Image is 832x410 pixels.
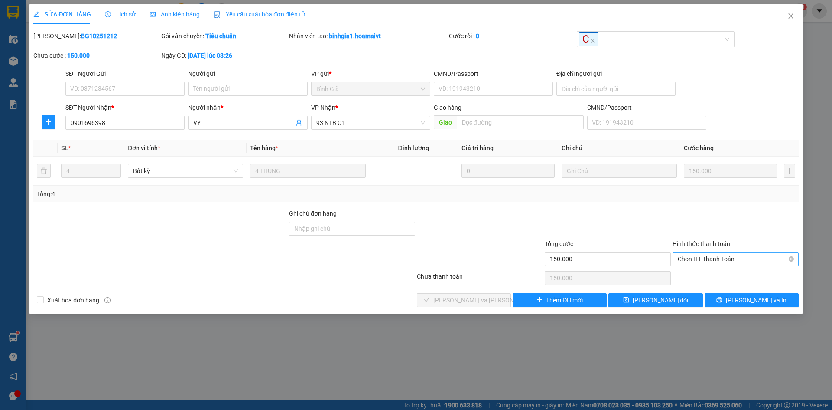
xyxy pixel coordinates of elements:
[787,13,794,20] span: close
[546,295,583,305] span: Thêm ĐH mới
[60,48,107,64] b: QL51, PPhước Trung, TPBà Rịa
[214,11,221,18] img: icon
[779,4,803,29] button: Close
[476,33,479,39] b: 0
[784,164,795,178] button: plus
[296,119,302,126] span: user-add
[684,144,714,151] span: Cước hàng
[161,51,287,60] div: Ngày GD:
[311,69,430,79] div: VP gửi
[81,33,117,39] b: BG10251212
[434,69,553,79] div: CMND/Passport
[558,140,680,157] th: Ghi chú
[37,164,51,178] button: delete
[562,164,677,178] input: Ghi Chú
[449,31,575,41] div: Cước rồi :
[149,11,156,17] span: picture
[105,11,111,17] span: clock-circle
[434,104,461,111] span: Giao hàng
[513,293,607,307] button: plusThêm ĐH mới
[556,69,676,79] div: Địa chỉ người gửi
[4,48,10,54] span: environment
[250,144,278,151] span: Tên hàng
[188,103,307,112] div: Người nhận
[33,11,39,17] span: edit
[60,37,115,46] li: VP Hàng Bà Rịa
[536,297,543,304] span: plus
[461,144,494,151] span: Giá trị hàng
[33,31,159,41] div: [PERSON_NAME]:
[61,144,68,151] span: SL
[289,210,337,217] label: Ghi chú đơn hàng
[289,222,415,236] input: Ghi chú đơn hàng
[329,33,381,39] b: binhgia1.hoamaivt
[457,115,584,129] input: Dọc đường
[161,31,287,41] div: Gói vận chuyển:
[705,293,799,307] button: printer[PERSON_NAME] và In
[316,116,425,129] span: 93 NTB Q1
[133,164,238,177] span: Bất kỳ
[4,37,60,46] li: VP 93 NTB Q1
[556,82,676,96] input: Địa chỉ của người gửi
[726,295,786,305] span: [PERSON_NAME] và In
[684,164,777,178] input: 0
[37,189,321,199] div: Tổng: 4
[789,256,794,262] span: close-circle
[316,82,425,95] span: Bình Giã
[250,164,365,178] input: VD: Bàn, Ghế
[398,144,429,151] span: Định lượng
[104,297,110,303] span: info-circle
[716,297,722,304] span: printer
[591,39,595,43] span: close
[4,4,126,21] li: Hoa Mai
[60,48,66,54] span: environment
[188,69,307,79] div: Người gửi
[42,118,55,125] span: plus
[149,11,200,18] span: Ảnh kiện hàng
[205,33,236,39] b: Tiêu chuẩn
[673,240,730,247] label: Hình thức thanh toán
[42,115,55,129] button: plus
[105,11,136,18] span: Lịch sử
[545,240,573,247] span: Tổng cước
[579,32,598,46] span: C
[33,11,91,18] span: SỬA ĐƠN HÀNG
[678,253,793,266] span: Chọn HT Thanh Toán
[434,115,457,129] span: Giao
[65,103,185,112] div: SĐT Người Nhận
[311,104,335,111] span: VP Nhận
[4,4,35,35] img: logo.jpg
[623,297,629,304] span: save
[67,52,90,59] b: 150.000
[608,293,702,307] button: save[PERSON_NAME] đổi
[587,103,706,112] div: CMND/Passport
[65,69,185,79] div: SĐT Người Gửi
[188,52,232,59] b: [DATE] lúc 08:26
[289,31,447,41] div: Nhân viên tạo:
[128,144,160,151] span: Đơn vị tính
[417,293,511,307] button: check[PERSON_NAME] và [PERSON_NAME] hàng
[33,51,159,60] div: Chưa cước :
[44,295,103,305] span: Xuất hóa đơn hàng
[633,295,689,305] span: [PERSON_NAME] đổi
[416,272,544,287] div: Chưa thanh toán
[461,164,555,178] input: 0
[214,11,305,18] span: Yêu cầu xuất hóa đơn điện tử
